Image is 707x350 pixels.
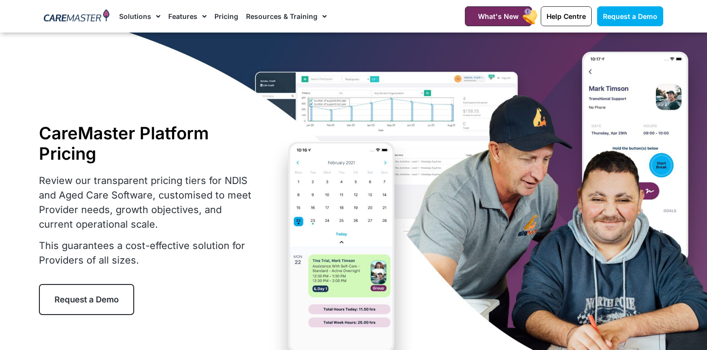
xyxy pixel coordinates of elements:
[465,6,532,26] a: What's New
[39,173,258,232] p: Review our transparent pricing tiers for NDIS and Aged Care Software, customised to meet Provider...
[541,6,592,26] a: Help Centre
[603,12,657,20] span: Request a Demo
[597,6,663,26] a: Request a Demo
[547,12,586,20] span: Help Centre
[39,284,134,315] a: Request a Demo
[39,123,258,164] h1: CareMaster Platform Pricing
[54,295,119,304] span: Request a Demo
[478,12,519,20] span: What's New
[44,9,109,24] img: CareMaster Logo
[39,238,258,267] p: This guarantees a cost-effective solution for Providers of all sizes.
